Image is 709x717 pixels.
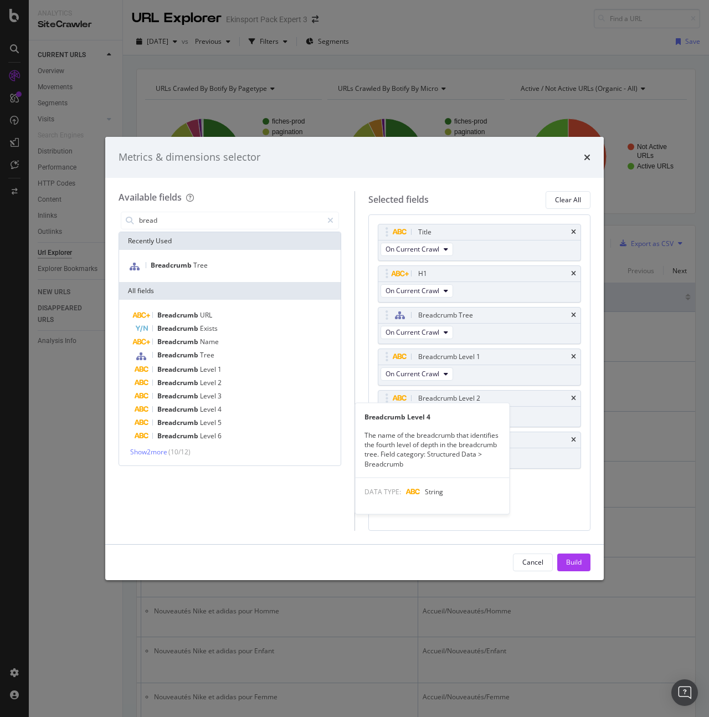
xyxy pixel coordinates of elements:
[200,418,218,427] span: Level
[571,312,576,319] div: times
[386,369,439,378] span: On Current Crawl
[157,365,200,374] span: Breadcrumb
[364,486,401,496] span: DATA TYPE:
[157,418,200,427] span: Breadcrumb
[157,391,200,401] span: Breadcrumb
[522,557,543,567] div: Cancel
[378,349,582,386] div: Breadcrumb Level 1timesOn Current Crawl
[356,412,510,422] div: Breadcrumb Level 4
[193,260,208,270] span: Tree
[157,310,200,320] span: Breadcrumb
[386,244,439,254] span: On Current Crawl
[200,365,218,374] span: Level
[418,310,473,321] div: Breadcrumb Tree
[571,354,576,360] div: times
[566,557,582,567] div: Build
[557,554,590,571] button: Build
[200,337,219,346] span: Name
[218,365,222,374] span: 1
[671,679,698,706] div: Open Intercom Messenger
[513,554,553,571] button: Cancel
[218,431,222,441] span: 6
[105,137,604,580] div: modal
[200,431,218,441] span: Level
[546,191,590,209] button: Clear All
[119,232,341,250] div: Recently Used
[119,150,260,165] div: Metrics & dimensions selector
[378,307,582,344] div: Breadcrumb TreetimesOn Current Crawl
[157,378,200,387] span: Breadcrumb
[386,286,439,295] span: On Current Crawl
[571,395,576,402] div: times
[425,486,443,496] span: String
[138,212,322,229] input: Search by field name
[200,324,218,333] span: Exists
[368,193,429,206] div: Selected fields
[571,229,576,235] div: times
[218,404,222,414] span: 4
[200,391,218,401] span: Level
[381,367,453,381] button: On Current Crawl
[386,327,439,337] span: On Current Crawl
[356,431,510,469] div: The name of the breadcrumb that identifies the fourth level of depth in the breadcrumb tree. Fiel...
[157,337,200,346] span: Breadcrumb
[157,324,200,333] span: Breadcrumb
[555,195,581,204] div: Clear All
[200,310,212,320] span: URL
[200,378,218,387] span: Level
[381,284,453,298] button: On Current Crawl
[571,437,576,443] div: times
[157,350,200,360] span: Breadcrumb
[218,418,222,427] span: 5
[584,150,590,165] div: times
[418,227,431,238] div: Title
[151,260,193,270] span: Breadcrumb
[381,326,453,339] button: On Current Crawl
[119,191,182,203] div: Available fields
[378,390,582,427] div: Breadcrumb Level 2timesOn Current Crawl
[571,270,576,277] div: times
[119,282,341,300] div: All fields
[418,393,480,404] div: Breadcrumb Level 2
[218,391,222,401] span: 3
[200,404,218,414] span: Level
[381,243,453,256] button: On Current Crawl
[378,224,582,261] div: TitletimesOn Current Crawl
[378,265,582,303] div: H1timesOn Current Crawl
[418,268,427,279] div: H1
[218,378,222,387] span: 2
[168,447,191,457] span: ( 10 / 12 )
[130,447,167,457] span: Show 2 more
[157,431,200,441] span: Breadcrumb
[200,350,214,360] span: Tree
[418,351,480,362] div: Breadcrumb Level 1
[157,404,200,414] span: Breadcrumb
